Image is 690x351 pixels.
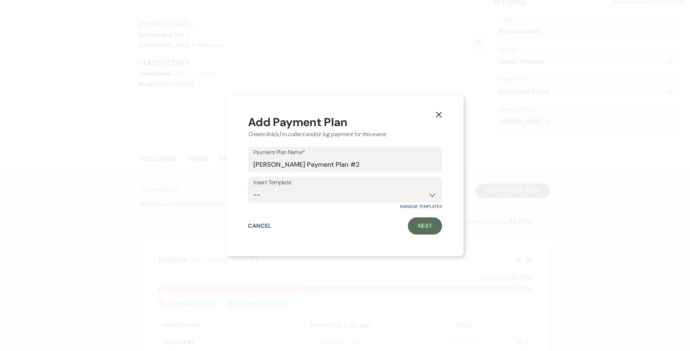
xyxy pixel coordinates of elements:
[408,217,442,235] a: Next
[248,116,442,128] div: Add Payment Plan
[400,204,442,209] a: Manage Templates
[253,147,437,158] label: Payment Plan Name*
[253,177,437,188] label: Insert Template
[248,223,271,229] button: Cancel
[248,130,442,139] div: Create link(s) to collect and/or log payment for this event:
